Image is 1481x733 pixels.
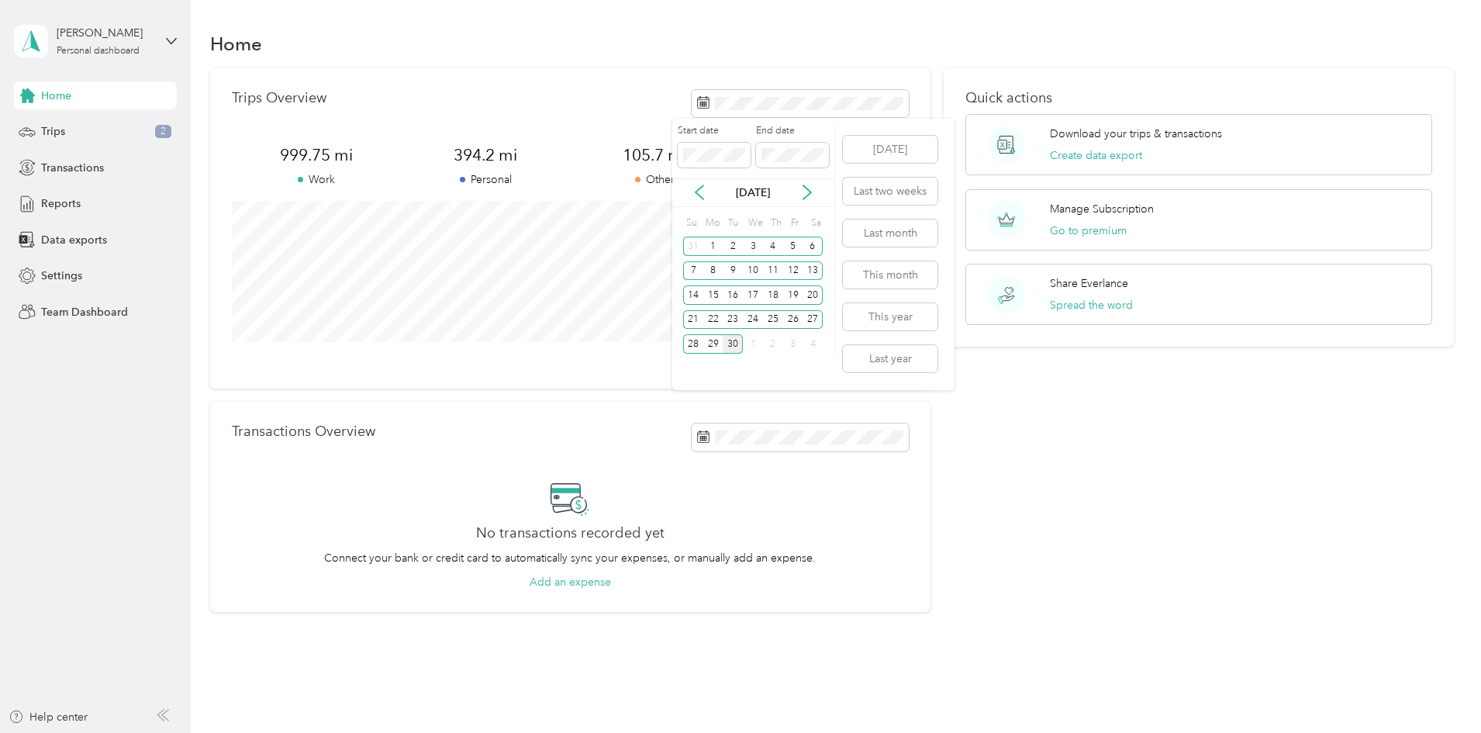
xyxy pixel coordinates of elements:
[703,334,723,354] div: 29
[41,160,104,176] span: Transactions
[41,268,82,284] span: Settings
[1050,201,1154,217] p: Manage Subscription
[743,310,763,330] div: 24
[803,310,823,330] div: 27
[763,237,783,256] div: 4
[763,285,783,305] div: 18
[401,144,570,166] span: 394.2 mi
[41,304,128,320] span: Team Dashboard
[703,261,723,281] div: 8
[57,47,140,56] div: Personal dashboard
[232,90,326,106] p: Trips Overview
[788,213,803,234] div: Fr
[210,36,262,52] h1: Home
[743,334,763,354] div: 1
[1050,223,1127,239] button: Go to premium
[476,525,665,541] h2: No transactions recorded yet
[530,574,611,590] button: Add an expense
[155,125,171,139] span: 2
[763,334,783,354] div: 2
[843,303,937,330] button: This year
[1050,275,1128,292] p: Share Everlance
[9,709,88,725] button: Help center
[1394,646,1481,733] iframe: Everlance-gr Chat Button Frame
[41,232,107,248] span: Data exports
[683,334,703,354] div: 28
[768,213,783,234] div: Th
[678,124,751,138] label: Start date
[703,213,720,234] div: Mo
[41,123,65,140] span: Trips
[57,25,154,41] div: [PERSON_NAME]
[783,310,803,330] div: 26
[756,124,829,138] label: End date
[808,213,823,234] div: Sa
[232,144,401,166] span: 999.75 mi
[743,237,763,256] div: 3
[745,213,763,234] div: We
[683,261,703,281] div: 7
[703,237,723,256] div: 1
[1050,147,1142,164] button: Create data export
[763,261,783,281] div: 11
[570,144,739,166] span: 105.7 mi
[803,237,823,256] div: 6
[703,285,723,305] div: 15
[743,261,763,281] div: 10
[41,88,71,104] span: Home
[965,90,1432,106] p: Quick actions
[723,261,743,281] div: 9
[783,261,803,281] div: 12
[843,136,937,163] button: [DATE]
[763,310,783,330] div: 25
[743,285,763,305] div: 17
[1050,297,1133,313] button: Spread the word
[843,178,937,205] button: Last two weeks
[783,237,803,256] div: 5
[783,334,803,354] div: 3
[723,285,743,305] div: 16
[324,550,816,566] p: Connect your bank or credit card to automatically sync your expenses, or manually add an expense.
[703,310,723,330] div: 22
[803,261,823,281] div: 13
[843,220,937,247] button: Last month
[683,237,703,256] div: 31
[723,310,743,330] div: 23
[232,171,401,188] p: Work
[683,213,698,234] div: Su
[1050,126,1222,142] p: Download your trips & transactions
[725,213,740,234] div: Tu
[803,285,823,305] div: 20
[232,424,375,440] p: Transactions Overview
[683,310,703,330] div: 21
[843,345,937,372] button: Last year
[723,237,743,256] div: 2
[720,185,785,201] p: [DATE]
[783,285,803,305] div: 19
[803,334,823,354] div: 4
[683,285,703,305] div: 14
[570,171,739,188] p: Other
[401,171,570,188] p: Personal
[843,261,937,289] button: This month
[41,195,81,212] span: Reports
[723,334,743,354] div: 30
